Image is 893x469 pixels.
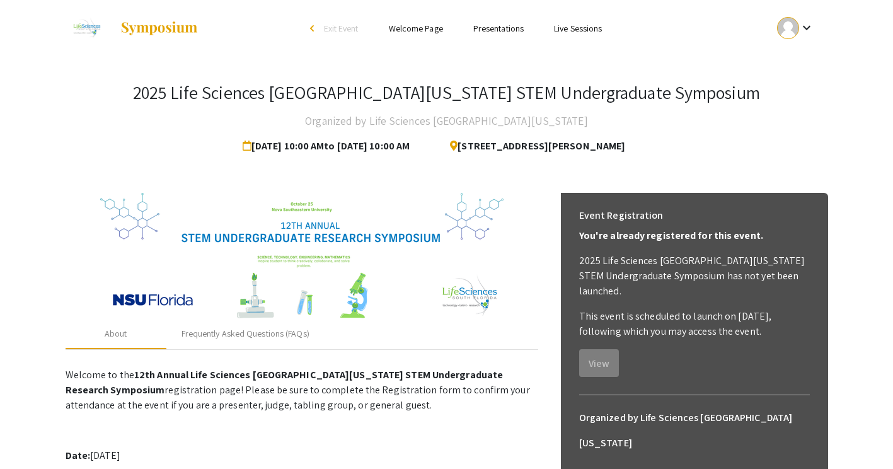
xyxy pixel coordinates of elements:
div: Frequently Asked Questions (FAQs) [181,327,309,340]
img: 2025 Life Sciences South Florida STEM Undergraduate Symposium [66,13,108,44]
a: Presentations [473,23,524,34]
button: View [579,349,619,377]
h4: Organized by Life Sciences [GEOGRAPHIC_DATA][US_STATE] [305,108,587,134]
p: You're already registered for this event. [579,228,810,243]
h6: Event Registration [579,203,664,228]
iframe: Chat [9,412,54,460]
button: Expand account dropdown [764,14,827,42]
img: 32153a09-f8cb-4114-bf27-cfb6bc84fc69.png [100,193,504,319]
img: Symposium by ForagerOne [120,21,199,36]
div: About [105,327,127,340]
strong: 12th Annual Life Sciences [GEOGRAPHIC_DATA][US_STATE] STEM Undergraduate Research Symposium [66,368,504,397]
p: This event is scheduled to launch on [DATE], following which you may access the event. [579,309,810,339]
span: [STREET_ADDRESS][PERSON_NAME] [440,134,625,159]
span: [DATE] 10:00 AM to [DATE] 10:00 AM [243,134,415,159]
a: Welcome Page [389,23,443,34]
h3: 2025 Life Sciences [GEOGRAPHIC_DATA][US_STATE] STEM Undergraduate Symposium [133,82,760,103]
a: Live Sessions [554,23,602,34]
p: Welcome to the registration page! Please be sure to complete the Registration form to confirm you... [66,368,538,413]
span: Exit Event [324,23,359,34]
mat-icon: Expand account dropdown [799,20,814,35]
strong: Date: [66,449,91,462]
p: [DATE] [66,448,538,463]
h6: Organized by Life Sciences [GEOGRAPHIC_DATA][US_STATE] [579,405,810,456]
p: 2025 Life Sciences [GEOGRAPHIC_DATA][US_STATE] STEM Undergraduate Symposium has not yet been laun... [579,253,810,299]
div: arrow_back_ios [310,25,318,32]
a: 2025 Life Sciences South Florida STEM Undergraduate Symposium [66,13,199,44]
